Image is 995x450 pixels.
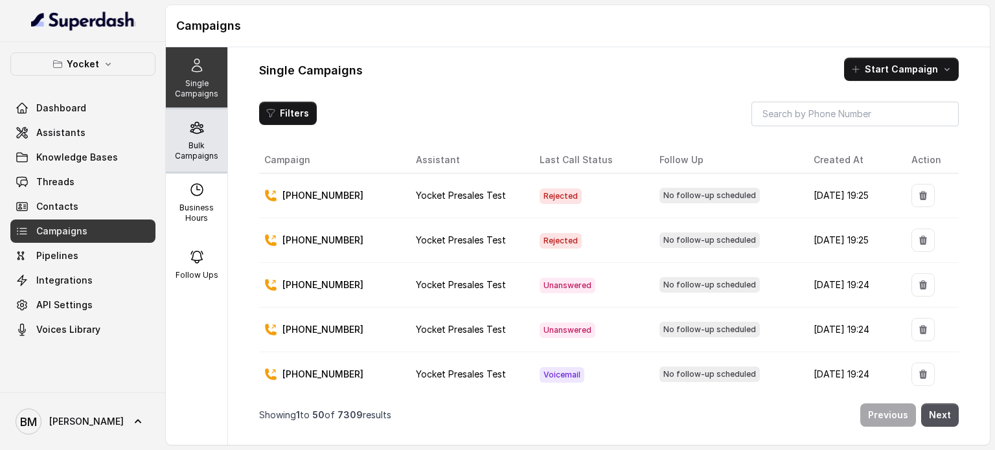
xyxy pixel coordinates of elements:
span: API Settings [36,298,93,311]
td: [DATE] 19:24 [803,308,900,352]
h1: Single Campaigns [259,60,363,81]
p: [PHONE_NUMBER] [282,368,363,381]
span: Yocket Presales Test [416,190,506,201]
a: Integrations [10,269,155,292]
th: Campaign [259,147,406,174]
span: Voicemail [540,367,584,383]
text: BM [20,415,37,429]
span: Pipelines [36,249,78,262]
p: Bulk Campaigns [171,141,222,161]
span: Contacts [36,200,78,213]
span: Rejected [540,188,582,204]
img: light.svg [31,10,135,31]
a: [PERSON_NAME] [10,403,155,440]
span: Unanswered [540,322,595,338]
span: Unanswered [540,278,595,293]
span: Rejected [540,233,582,249]
span: No follow-up scheduled [659,188,760,203]
th: Last Call Status [529,147,649,174]
p: Yocket [67,56,99,72]
span: Yocket Presales Test [416,324,506,335]
span: No follow-up scheduled [659,277,760,293]
a: Threads [10,170,155,194]
button: Next [921,403,959,427]
a: Pipelines [10,244,155,267]
span: Dashboard [36,102,86,115]
p: [PHONE_NUMBER] [282,278,363,291]
td: [DATE] 19:25 [803,218,900,263]
span: 7309 [337,409,363,420]
nav: Pagination [259,396,959,434]
p: Single Campaigns [171,78,222,99]
span: [PERSON_NAME] [49,415,124,428]
button: Filters [259,102,317,125]
td: [DATE] 19:25 [803,174,900,218]
th: Created At [803,147,900,174]
span: 50 [312,409,325,420]
span: Yocket Presales Test [416,279,506,290]
td: [DATE] 19:24 [803,352,900,397]
button: Start Campaign [844,58,959,81]
p: Follow Ups [176,270,218,280]
a: Campaigns [10,219,155,243]
a: Contacts [10,195,155,218]
span: No follow-up scheduled [659,232,760,248]
th: Action [901,147,959,174]
a: Knowledge Bases [10,146,155,169]
a: Voices Library [10,318,155,341]
span: Campaigns [36,225,87,238]
span: No follow-up scheduled [659,322,760,337]
button: Previous [860,403,916,427]
span: Yocket Presales Test [416,234,506,245]
span: 1 [296,409,300,420]
span: Assistants [36,126,86,139]
th: Assistant [406,147,529,174]
a: API Settings [10,293,155,317]
td: [DATE] 19:24 [803,263,900,308]
span: Yocket Presales Test [416,368,506,379]
span: Threads [36,175,74,188]
input: Search by Phone Number [751,102,959,126]
span: No follow-up scheduled [659,366,760,382]
h1: Campaigns [176,16,979,36]
span: Voices Library [36,323,100,336]
a: Dashboard [10,96,155,120]
a: Assistants [10,121,155,144]
p: [PHONE_NUMBER] [282,189,363,202]
button: Yocket [10,52,155,76]
p: [PHONE_NUMBER] [282,234,363,247]
th: Follow Up [649,147,803,174]
p: Showing to of results [259,409,391,422]
p: [PHONE_NUMBER] [282,323,363,336]
span: Knowledge Bases [36,151,118,164]
p: Business Hours [171,203,222,223]
span: Integrations [36,274,93,287]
